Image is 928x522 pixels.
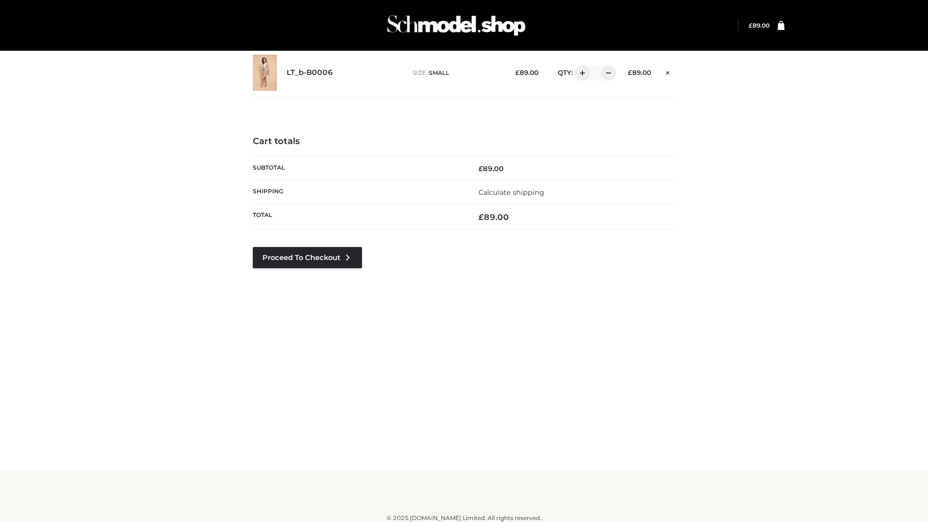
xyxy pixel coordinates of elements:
bdi: 89.00 [749,22,769,29]
span: £ [478,212,484,222]
th: Subtotal [253,157,464,180]
span: SMALL [429,69,449,76]
span: £ [749,22,753,29]
bdi: 89.00 [478,212,509,222]
span: £ [478,164,483,173]
bdi: 89.00 [628,69,651,76]
p: size : [413,69,500,77]
h4: Cart totals [253,136,675,147]
img: Schmodel Admin 964 [384,6,529,44]
th: Shipping [253,180,464,204]
div: QTY: [548,65,613,81]
a: Calculate shipping [478,188,544,197]
bdi: 89.00 [478,164,504,173]
bdi: 89.00 [515,69,538,76]
span: £ [628,69,632,76]
a: LT_b-B0006 [287,68,333,77]
a: £89.00 [749,22,769,29]
a: Remove this item [661,65,675,78]
th: Total [253,204,464,230]
a: Proceed to Checkout [253,247,362,268]
span: £ [515,69,520,76]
